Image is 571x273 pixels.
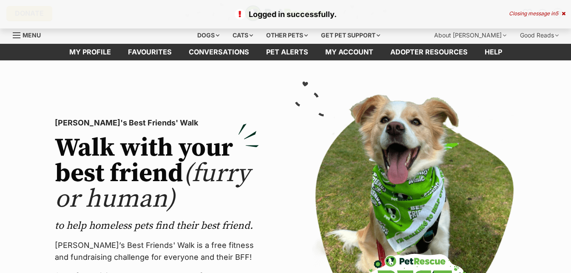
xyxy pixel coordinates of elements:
div: Get pet support [315,27,386,44]
div: Other pets [260,27,314,44]
a: conversations [180,44,258,60]
a: Menu [13,27,47,42]
div: Cats [227,27,259,44]
a: My profile [61,44,119,60]
div: About [PERSON_NAME] [428,27,512,44]
a: Help [476,44,511,60]
p: [PERSON_NAME]’s Best Friends' Walk is a free fitness and fundraising challenge for everyone and t... [55,239,259,263]
a: Pet alerts [258,44,317,60]
a: My account [317,44,382,60]
a: Adopter resources [382,44,476,60]
p: [PERSON_NAME]'s Best Friends' Walk [55,117,259,129]
h2: Walk with your best friend [55,136,259,212]
div: Dogs [191,27,225,44]
p: to help homeless pets find their best friend. [55,219,259,233]
span: Menu [23,31,41,39]
span: (furry or human) [55,158,250,215]
a: Favourites [119,44,180,60]
div: Good Reads [514,27,565,44]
